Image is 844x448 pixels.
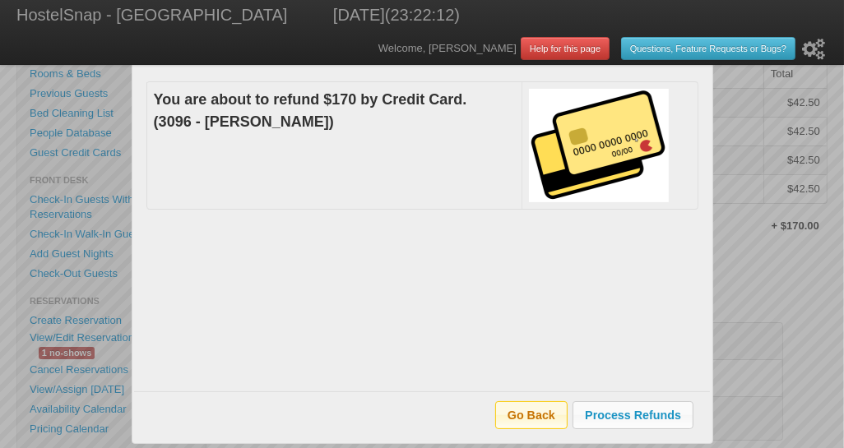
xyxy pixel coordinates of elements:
div: Welcome, [PERSON_NAME] [378,33,828,65]
h3: You are about to refund $170 by Credit Card. (3096 - [PERSON_NAME]) [154,89,515,133]
span: Process Refunds [573,402,693,427]
a: Questions, Feature Requests or Bugs? [621,37,795,60]
button: Process Refunds [573,401,693,428]
button: Go Back [495,401,568,428]
span: (23:22:12) [385,6,460,24]
span: Go Back [496,402,568,427]
i: Setup Wizard [802,39,825,60]
a: Help for this page [521,37,610,60]
img: credit_card_170px.png [529,89,669,202]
